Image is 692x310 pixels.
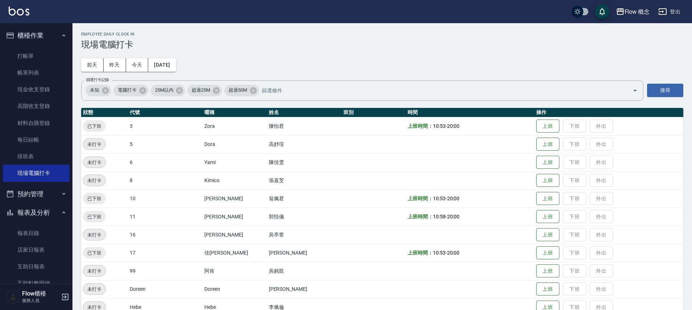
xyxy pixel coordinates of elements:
a: 現場電腦打卡 [3,165,70,181]
button: 搜尋 [647,84,683,97]
a: 每日結帳 [3,131,70,148]
td: 3 [128,117,203,135]
a: 店家日報表 [3,242,70,258]
td: - [406,117,534,135]
button: 今天 [126,58,149,72]
span: 10:58 [433,214,446,219]
td: [PERSON_NAME] [267,244,342,262]
th: 姓名 [267,108,342,117]
button: 上班 [536,174,559,187]
span: 20:00 [447,214,460,219]
span: 未知 [86,87,104,94]
td: 5 [128,135,203,153]
a: 帳單列表 [3,64,70,81]
td: 張嘉芠 [267,171,342,189]
span: 已下班 [83,213,106,221]
b: 上班時間： [408,196,433,201]
span: 已下班 [83,249,106,257]
span: 已下班 [83,122,106,130]
button: 上班 [536,138,559,151]
h2: Employee Daily Clock In [81,32,683,37]
td: 吳銘凱 [267,262,342,280]
div: 超過50M [224,85,259,96]
td: 佳[PERSON_NAME] [203,244,267,262]
span: 電腦打卡 [113,87,141,94]
img: Person [6,290,20,304]
a: 現金收支登錄 [3,81,70,98]
td: 8 [128,171,203,189]
button: Open [629,85,641,96]
span: 20:00 [447,123,460,129]
button: 上班 [536,120,559,133]
div: 未知 [86,85,111,96]
th: 狀態 [81,108,128,117]
td: Zora [203,117,267,135]
th: 暱稱 [203,108,267,117]
button: 上班 [536,282,559,296]
span: 25M以內 [151,87,178,94]
span: 超過25M [187,87,214,94]
span: 10:53 [433,250,446,256]
td: 10 [128,189,203,208]
a: 高階收支登錄 [3,98,70,114]
a: 互助點數明細 [3,275,70,292]
span: 20:00 [447,250,460,256]
span: 未打卡 [83,159,105,166]
span: 10:53 [433,196,446,201]
h5: Flow櫃檯 [22,290,59,297]
span: 未打卡 [83,177,105,184]
td: Yami [203,153,267,171]
td: - [406,189,534,208]
button: 上班 [536,264,559,278]
td: 99 [128,262,203,280]
a: 材料自購登錄 [3,115,70,131]
button: 預約管理 [3,185,70,204]
button: 上班 [536,156,559,169]
h3: 現場電腦打卡 [81,39,683,50]
td: Doreen [128,280,203,298]
a: 排班表 [3,148,70,165]
span: 未打卡 [83,267,105,275]
td: [PERSON_NAME] [203,226,267,244]
button: 昨天 [104,58,126,72]
button: 上班 [536,246,559,260]
button: 上班 [536,228,559,242]
span: 已下班 [83,195,106,202]
td: [PERSON_NAME] [203,208,267,226]
input: 篩選條件 [260,84,620,97]
span: 未打卡 [83,285,105,293]
b: 上班時間： [408,214,433,219]
a: 打帳單 [3,48,70,64]
b: 上班時間： [408,250,433,256]
img: Logo [9,7,29,16]
div: 電腦打卡 [113,85,149,96]
td: Dora [203,135,267,153]
button: 櫃檯作業 [3,26,70,45]
button: 上班 [536,192,559,205]
span: 10:53 [433,123,446,129]
td: [PERSON_NAME] [267,280,342,298]
th: 代號 [128,108,203,117]
td: Doreen [203,280,267,298]
td: 翁佩君 [267,189,342,208]
td: - [406,244,534,262]
td: 16 [128,226,203,244]
span: 未打卡 [83,141,105,148]
td: 郭恬儀 [267,208,342,226]
button: [DATE] [148,58,176,72]
button: 登出 [655,5,683,18]
a: 報表目錄 [3,225,70,242]
button: 前天 [81,58,104,72]
td: 17 [128,244,203,262]
button: 上班 [536,210,559,223]
td: 陳佳雯 [267,153,342,171]
span: 未打卡 [83,231,105,239]
td: Kimico [203,171,267,189]
td: 6 [128,153,203,171]
td: 11 [128,208,203,226]
a: 互助日報表 [3,258,70,275]
td: 吳亭萱 [267,226,342,244]
button: Flow 概念 [613,4,653,19]
p: 服務人員 [22,297,59,304]
td: 阿肯 [203,262,267,280]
